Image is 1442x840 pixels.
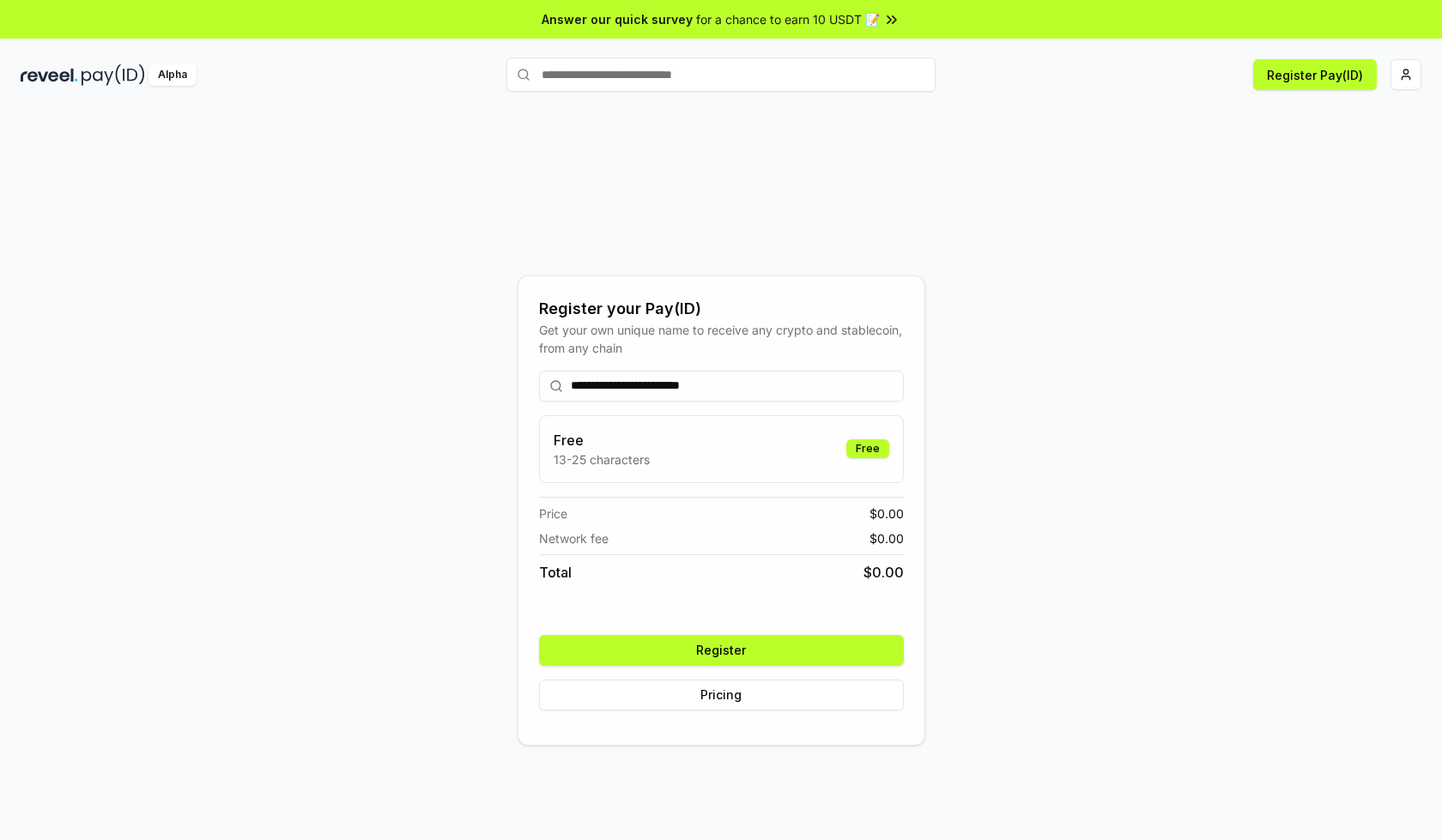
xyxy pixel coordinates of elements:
img: reveel_dark [21,64,78,86]
div: Free [846,439,889,458]
span: $ 0.00 [869,505,904,523]
span: $ 0.00 [869,529,904,547]
button: Register [539,635,904,666]
img: pay_id [82,64,145,86]
div: Register your Pay(ID) [539,297,904,321]
div: Get your own unique name to receive any crypto and stablecoin, from any chain [539,321,904,357]
span: for a chance to earn 10 USDT 📝 [696,10,880,28]
div: Alpha [148,64,197,86]
span: Total [539,562,572,583]
span: Network fee [539,529,609,547]
h3: Free [554,430,650,450]
span: Price [539,505,567,523]
button: Register Pay(ID) [1253,59,1377,90]
span: Answer our quick survey [542,10,693,28]
p: 13-25 characters [554,450,650,468]
span: $ 0.00 [863,562,904,583]
button: Pricing [539,680,904,710]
